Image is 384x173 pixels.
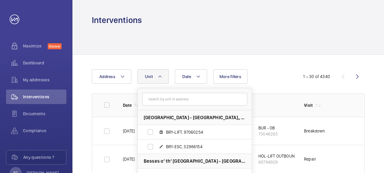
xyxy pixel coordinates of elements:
[123,156,135,162] p: [DATE]
[145,74,153,79] span: Unit
[175,69,207,84] button: Date
[48,43,62,49] span: Discover
[144,114,246,121] span: [GEOGRAPHIC_DATA] - [GEOGRAPHIC_DATA],, [GEOGRAPHIC_DATA]
[258,131,278,137] p: 73546263
[99,74,115,79] span: Address
[166,129,236,135] span: BRY-LIFT, 97060254
[244,102,294,108] p: Unit
[23,111,66,117] span: Documents
[92,69,131,84] button: Address
[144,158,246,164] span: Besses o' th' [GEOGRAPHIC_DATA] - [GEOGRAPHIC_DATA] o' [GEOGRAPHIC_DATA],, [GEOGRAPHIC_DATA]
[23,43,48,49] span: Maximize
[23,60,66,66] span: Dashboard
[213,69,248,84] button: More filters
[219,74,241,79] span: More filters
[23,94,66,100] span: Interventions
[123,128,135,134] p: [DATE]
[23,77,66,83] span: My addresses
[23,128,66,134] span: Compliance
[303,73,330,80] div: 1 – 30 of 4340
[166,144,236,150] span: BRY-ESC, 32986154
[304,128,325,134] div: Breakdown
[123,102,132,108] p: Date
[304,156,316,162] div: Repair
[258,159,297,165] p: 69794928
[304,102,313,108] p: Visit
[23,154,66,160] span: Any questions ?
[258,125,278,131] p: BUR - OB
[258,153,297,159] p: HOL-LIFT OUTBOUND
[142,93,247,106] input: Search by unit or address
[182,74,191,79] span: Date
[137,69,169,84] button: Unit
[92,15,142,26] h1: Interventions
